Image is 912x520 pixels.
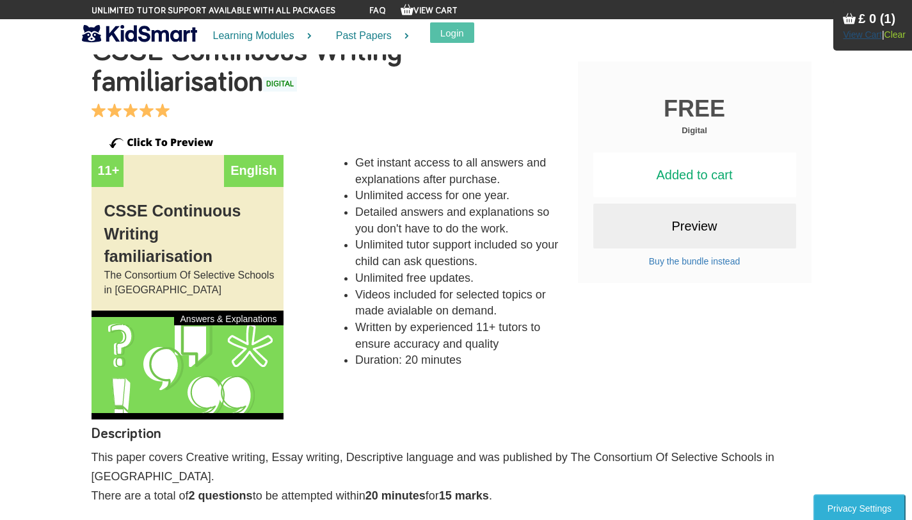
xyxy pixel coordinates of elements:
div: The Consortium Of Selective Schools in [GEOGRAPHIC_DATA] [92,268,284,311]
h4: Description [92,426,821,441]
a: View Cart [843,29,881,40]
span: £ 0 (1) [858,12,895,26]
img: click-to-preview.png [92,129,220,155]
button: Login [430,22,474,43]
b: 20 minutes [365,489,426,502]
div: English [224,155,283,187]
span: Added to cart [593,152,796,197]
b: 15 marks [439,489,489,502]
li: Written by experienced 11+ tutors to ensure accuracy and quality [355,320,559,352]
p: This paper covers Creative writing, Essay writing, Descriptive language and was published by The ... [92,448,821,505]
img: Your items in the shopping basket [843,12,856,25]
li: Detailed answers and explanations so you don't have to do the work. [355,204,559,237]
a: FAQ [369,6,386,15]
a: Buy the bundle instead [649,256,740,266]
li: Unlimited tutor support included so your child can ask questions. [355,237,559,270]
img: Your items in the shopping basket [401,3,413,16]
div: Answers & Explanations [174,311,284,325]
span: Unlimited tutor support available with all packages [92,4,335,17]
b: 2 questions [189,489,253,502]
a: Clear [884,29,906,40]
h1: CSSE Continuous Writing familiarisation [92,36,568,97]
a: Preview [593,204,796,248]
div: | [843,28,906,41]
div: CSSE Continuous Writing familiarisation [92,187,284,268]
div: 11+ [92,155,124,187]
img: KidSmart logo [82,22,197,45]
div: Digital [593,125,796,137]
li: Duration: 20 minutes [355,352,559,369]
a: Learning Modules [197,19,320,53]
li: Unlimited access for one year. [355,188,559,204]
li: Unlimited free updates. [355,270,559,287]
a: Past Papers [320,19,417,53]
a: View Cart [401,6,458,15]
span: DIGITAL [263,77,297,92]
div: FREE [593,92,796,125]
li: Get instant access to all answers and explanations after purchase. [355,155,559,188]
li: Videos included for selected topics or made avialable on demand. [355,287,559,320]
